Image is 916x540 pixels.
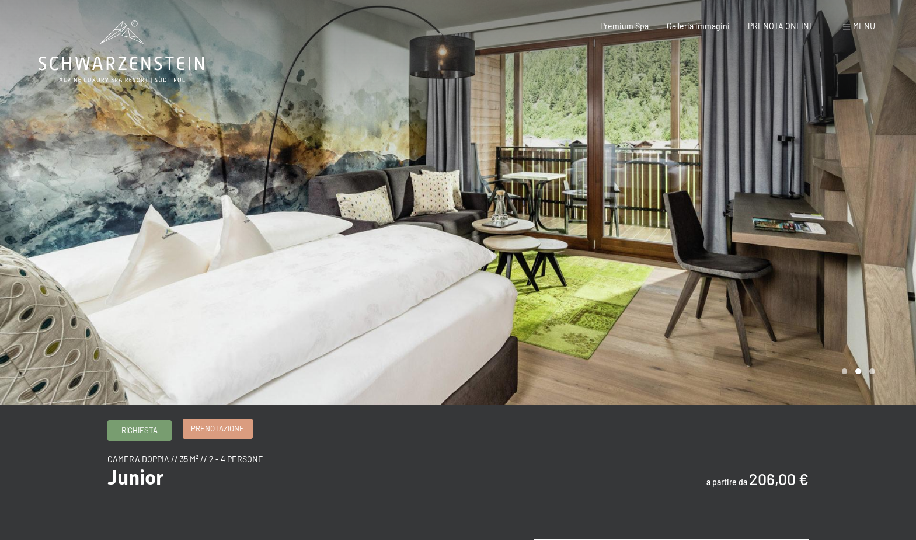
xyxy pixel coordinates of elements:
a: PRENOTA ONLINE [748,21,814,31]
span: Menu [853,21,875,31]
span: Prenotazione [191,423,244,434]
span: Junior [107,465,163,489]
b: 206,00 € [749,469,809,488]
span: camera doppia // 35 m² // 2 - 4 persone [107,454,263,464]
a: Prenotazione [183,419,252,438]
span: a partire da [706,477,747,487]
span: Richiesta [121,425,158,436]
a: Premium Spa [600,21,649,31]
a: Galleria immagini [667,21,730,31]
a: Richiesta [108,421,171,440]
